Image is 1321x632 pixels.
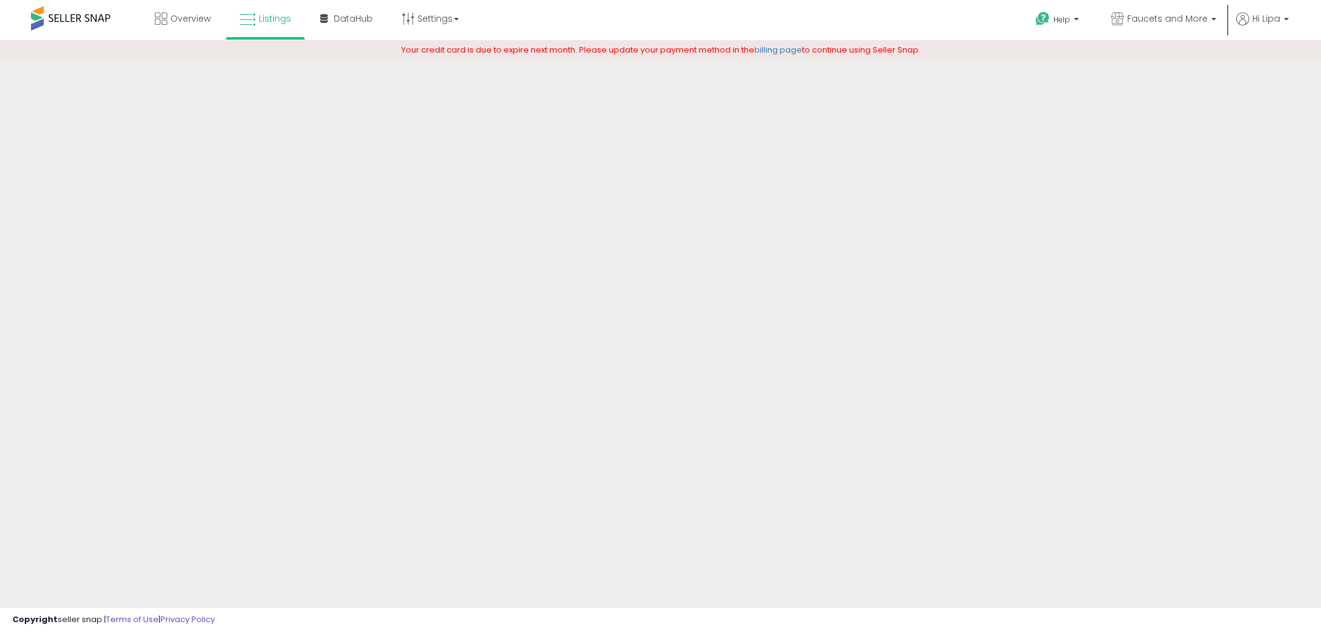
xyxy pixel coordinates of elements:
a: Hi Lipa [1236,12,1289,40]
span: Faucets and More [1127,12,1208,25]
a: Help [1026,2,1091,40]
a: billing page [754,44,802,56]
span: Hi Lipa [1252,12,1280,25]
span: Your credit card is due to expire next month. Please update your payment method in the to continu... [401,44,920,56]
span: Listings [259,12,291,25]
span: Help [1053,14,1070,25]
span: DataHub [334,12,373,25]
i: Get Help [1035,11,1050,27]
span: Overview [170,12,211,25]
